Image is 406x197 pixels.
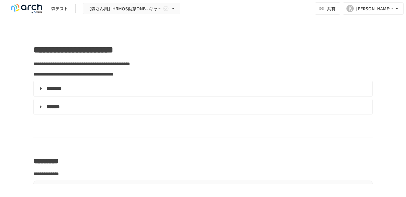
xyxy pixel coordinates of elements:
[7,4,46,13] img: logo-default@2x-9cf2c760.svg
[346,5,354,12] div: K
[51,5,68,12] div: 森テスト
[343,2,404,15] button: K[PERSON_NAME][EMAIL_ADDRESS][DOMAIN_NAME]
[87,5,162,12] span: 【森さん用】HRMOS勤怠ONB - キャッチアップ
[356,5,394,12] div: [PERSON_NAME][EMAIL_ADDRESS][DOMAIN_NAME]
[327,5,335,12] span: 共有
[315,2,340,15] button: 共有
[83,3,180,15] button: 【森さん用】HRMOS勤怠ONB - キャッチアップ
